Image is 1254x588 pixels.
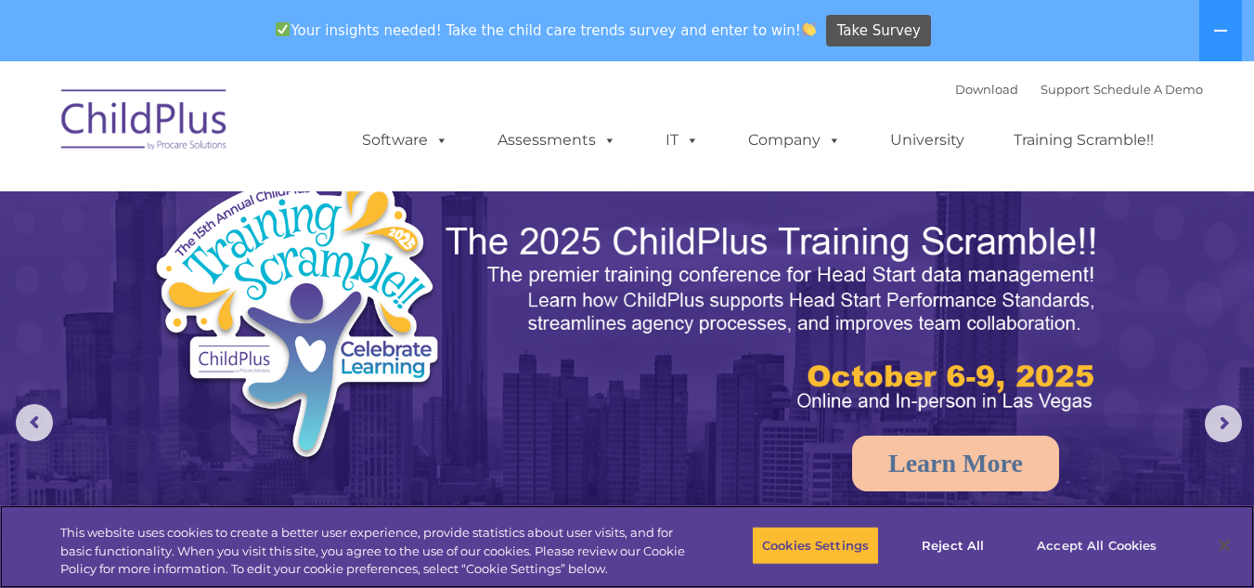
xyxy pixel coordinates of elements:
[955,82,1203,97] font: |
[872,122,983,159] a: University
[852,436,1059,491] a: Learn More
[258,123,315,137] span: Last name
[837,15,921,47] span: Take Survey
[1027,526,1167,565] button: Accept All Cookies
[895,526,1011,565] button: Reject All
[1093,82,1203,97] a: Schedule A Demo
[479,122,635,159] a: Assessments
[826,15,931,47] a: Take Survey
[995,122,1172,159] a: Training Scramble!!
[276,22,290,36] img: ✅
[343,122,467,159] a: Software
[802,22,816,36] img: 👏
[1204,525,1245,566] button: Close
[258,199,337,213] span: Phone number
[268,12,824,48] span: Your insights needed! Take the child care trends survey and enter to win!
[52,76,238,169] img: ChildPlus by Procare Solutions
[955,82,1018,97] a: Download
[730,122,860,159] a: Company
[1041,82,1090,97] a: Support
[647,122,717,159] a: IT
[60,524,690,579] div: This website uses cookies to create a better user experience, provide statistics about user visit...
[752,526,879,565] button: Cookies Settings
